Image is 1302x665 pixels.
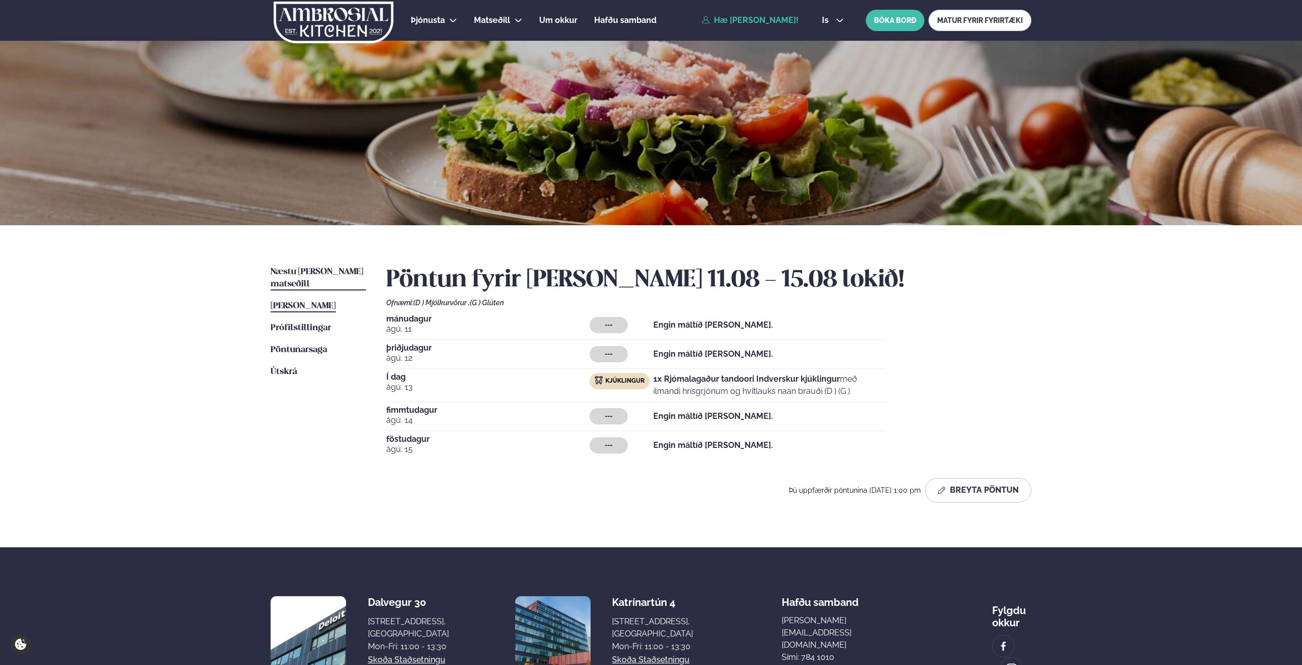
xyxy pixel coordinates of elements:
span: Matseðill [474,15,510,25]
a: Cookie settings [10,634,31,655]
div: Fylgdu okkur [992,596,1031,629]
span: --- [605,321,613,329]
span: Næstu [PERSON_NAME] matseðill [271,268,363,288]
strong: Engin máltíð [PERSON_NAME]. [653,349,773,359]
a: Um okkur [539,14,577,26]
span: --- [605,350,613,358]
img: logo [273,2,394,43]
a: image alt [993,635,1014,657]
span: [PERSON_NAME] [271,302,336,310]
span: ágú. 12 [386,352,590,364]
div: Dalvegur 30 [368,596,449,608]
div: [STREET_ADDRESS], [GEOGRAPHIC_DATA] [612,616,693,640]
span: is [822,16,832,24]
strong: Engin máltíð [PERSON_NAME]. [653,320,773,330]
strong: Engin máltíð [PERSON_NAME]. [653,440,773,450]
span: Pöntunarsaga [271,345,327,354]
div: [STREET_ADDRESS], [GEOGRAPHIC_DATA] [368,616,449,640]
a: Útskrá [271,366,297,378]
div: Katrínartún 4 [612,596,693,608]
span: Prófílstillingar [271,324,331,332]
a: Pöntunarsaga [271,344,327,356]
span: ágú. 13 [386,381,590,393]
span: (G ) Glúten [470,299,504,307]
span: ágú. 15 [386,443,590,456]
span: ágú. 14 [386,414,590,427]
img: chicken.svg [595,376,603,384]
span: Hafðu samband [594,15,656,25]
span: --- [605,441,613,449]
p: með ilmandi hrísgrjónum og hvítlauks naan brauði (D ) (G ) [653,373,886,397]
span: Þjónusta [411,15,445,25]
h2: Pöntun fyrir [PERSON_NAME] 11.08 - 15.08 lokið! [386,266,1031,295]
span: þriðjudagur [386,344,590,352]
span: fimmtudagur [386,406,590,414]
a: [PERSON_NAME] [271,300,336,312]
button: BÓKA BORÐ [866,10,924,31]
div: Mon-Fri: 11:00 - 13:30 [612,641,693,653]
strong: Engin máltíð [PERSON_NAME]. [653,411,773,421]
button: is [814,16,852,24]
span: Útskrá [271,367,297,376]
a: Þjónusta [411,14,445,26]
div: Mon-Fri: 11:00 - 13:30 [368,641,449,653]
span: Um okkur [539,15,577,25]
span: Hafðu samband [782,588,859,608]
a: Hæ [PERSON_NAME]! [702,16,799,25]
span: Þú uppfærðir pöntunina [DATE] 1:00 pm [789,486,921,494]
a: Næstu [PERSON_NAME] matseðill [271,266,366,290]
div: Ofnæmi: [386,299,1031,307]
img: image alt [998,641,1009,652]
a: Prófílstillingar [271,322,331,334]
span: ágú. 11 [386,323,590,335]
span: föstudagur [386,435,590,443]
span: (D ) Mjólkurvörur , [413,299,470,307]
span: Kjúklingur [605,377,645,385]
span: mánudagur [386,315,590,323]
a: [PERSON_NAME][EMAIL_ADDRESS][DOMAIN_NAME] [782,615,904,651]
button: Breyta Pöntun [925,478,1031,502]
strong: 1x Rjómalagaður tandoori Indverskur kjúklingur [653,374,840,384]
p: Sími: 784 1010 [782,651,904,663]
a: Hafðu samband [594,14,656,26]
a: Matseðill [474,14,510,26]
span: Í dag [386,373,590,381]
a: MATUR FYRIR FYRIRTÆKI [928,10,1031,31]
span: --- [605,412,613,420]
